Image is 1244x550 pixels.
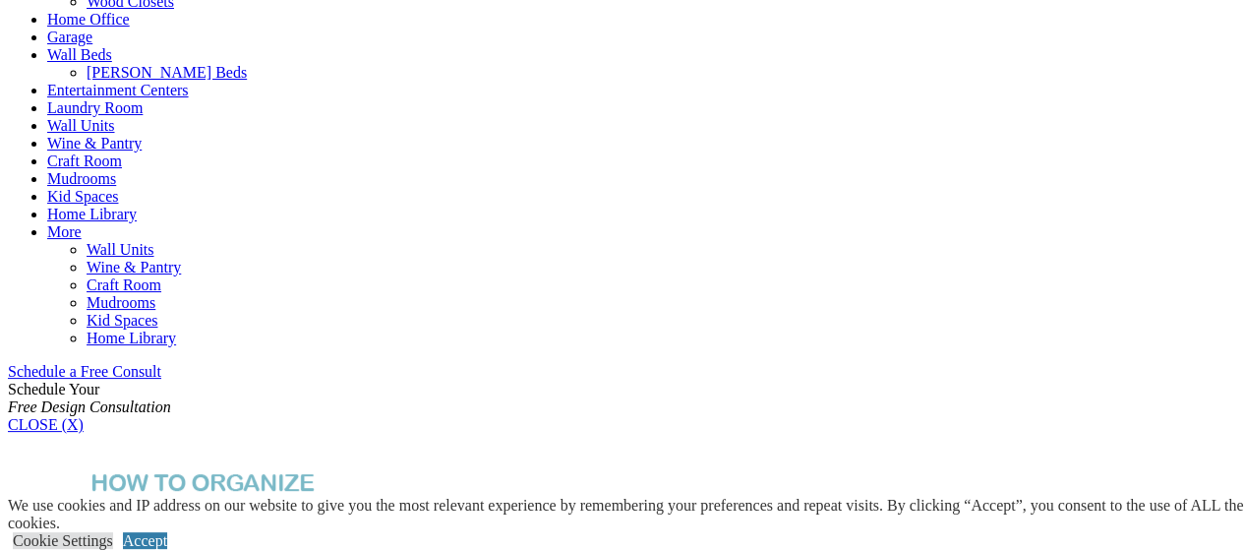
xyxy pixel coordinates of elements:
a: Accept [123,532,167,549]
a: Home Library [87,330,176,346]
a: Wall Units [87,241,153,258]
a: Wall Beds [47,46,112,63]
a: Wine & Pantry [87,259,181,275]
a: Wall Units [47,117,114,134]
a: Laundry Room [47,99,143,116]
a: Craft Room [47,153,122,169]
a: Home Library [47,206,137,222]
a: Kid Spaces [87,312,157,329]
a: Wine & Pantry [47,135,142,152]
a: Entertainment Centers [47,82,189,98]
em: Free Design Consultation [8,398,171,415]
a: CLOSE (X) [8,416,84,433]
a: [PERSON_NAME] Beds [87,64,247,81]
a: Mudrooms [47,170,116,187]
a: Craft Room [87,276,161,293]
a: Mudrooms [87,294,155,311]
a: Garage [47,29,92,45]
div: We use cookies and IP address on our website to give you the most relevant experience by remember... [8,497,1244,532]
a: Cookie Settings [13,532,113,549]
span: Schedule Your [8,381,171,415]
a: More menu text will display only on big screen [47,223,82,240]
a: Schedule a Free Consult (opens a dropdown menu) [8,363,161,380]
a: Home Office [47,11,130,28]
a: Kid Spaces [47,188,118,205]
